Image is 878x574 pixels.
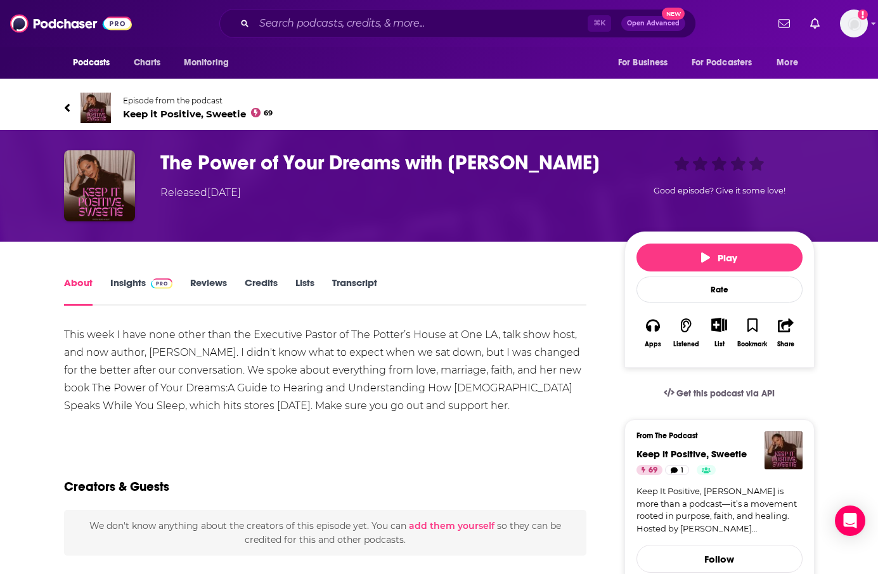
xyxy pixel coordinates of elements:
[636,431,792,440] h3: From The Podcast
[649,464,657,477] span: 69
[662,8,685,20] span: New
[621,16,685,31] button: Open AdvancedNew
[676,388,775,399] span: Get this podcast via API
[190,277,227,306] a: Reviews
[636,310,669,356] button: Apps
[73,54,110,72] span: Podcasts
[184,54,229,72] span: Monitoring
[409,521,494,531] button: add them yourself
[64,51,127,75] button: open menu
[627,20,680,27] span: Open Advanced
[692,54,752,72] span: For Podcasters
[702,310,735,356] div: Show More ButtonList
[175,51,245,75] button: open menu
[840,10,868,37] img: User Profile
[219,9,696,38] div: Search podcasts, credits, & more...
[706,318,732,332] button: Show More Button
[737,341,767,348] div: Bookmark
[858,10,868,20] svg: Add a profile image
[736,310,769,356] button: Bookmark
[645,341,661,348] div: Apps
[64,479,169,495] h2: Creators & Guests
[673,341,699,348] div: Listened
[714,340,725,348] div: List
[805,13,825,34] a: Show notifications dropdown
[64,326,587,415] div: This week I have none other than the Executive Pastor of The Potter’s House at One LA, talk show ...
[681,464,683,477] span: 1
[654,378,785,409] a: Get this podcast via API
[89,520,561,545] span: We don't know anything about the creators of this episode yet . You can so they can be credited f...
[777,54,798,72] span: More
[64,93,815,123] a: Keep it Positive, SweetieEpisode from the podcastKeep it Positive, Sweetie69
[636,244,803,271] button: Play
[254,13,588,34] input: Search podcasts, credits, & more...
[683,51,771,75] button: open menu
[81,93,111,123] img: Keep it Positive, Sweetie
[64,277,93,306] a: About
[768,51,814,75] button: open menu
[835,506,865,536] div: Open Intercom Messenger
[665,465,689,475] a: 1
[773,13,795,34] a: Show notifications dropdown
[840,10,868,37] button: Show profile menu
[777,341,794,348] div: Share
[769,310,802,356] button: Share
[840,10,868,37] span: Logged in as shcarlos
[618,54,668,72] span: For Business
[126,51,169,75] a: Charts
[123,96,273,105] span: Episode from the podcast
[160,150,604,175] h1: The Power of Your Dreams with Stephanie Ike Okafor
[636,485,803,535] a: Keep It Positive, [PERSON_NAME] is more than a podcast—it’s a movement rooted in purpose, faith, ...
[160,185,241,200] div: Released [DATE]
[151,278,173,289] img: Podchaser Pro
[332,277,377,306] a: Transcript
[245,277,278,306] a: Credits
[636,465,662,475] a: 69
[134,54,161,72] span: Charts
[669,310,702,356] button: Listened
[636,545,803,573] button: Follow
[636,277,803,303] div: Rate
[609,51,684,75] button: open menu
[654,186,785,195] span: Good episode? Give it some love!
[588,15,611,32] span: ⌘ K
[110,277,173,306] a: InsightsPodchaser Pro
[701,252,737,264] span: Play
[295,277,314,306] a: Lists
[64,150,135,221] img: The Power of Your Dreams with Stephanie Ike Okafor
[636,448,747,460] a: Keep it Positive, Sweetie
[264,110,273,116] span: 69
[123,108,273,120] span: Keep it Positive, Sweetie
[765,431,803,469] img: Keep it Positive, Sweetie
[10,11,132,36] img: Podchaser - Follow, Share and Rate Podcasts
